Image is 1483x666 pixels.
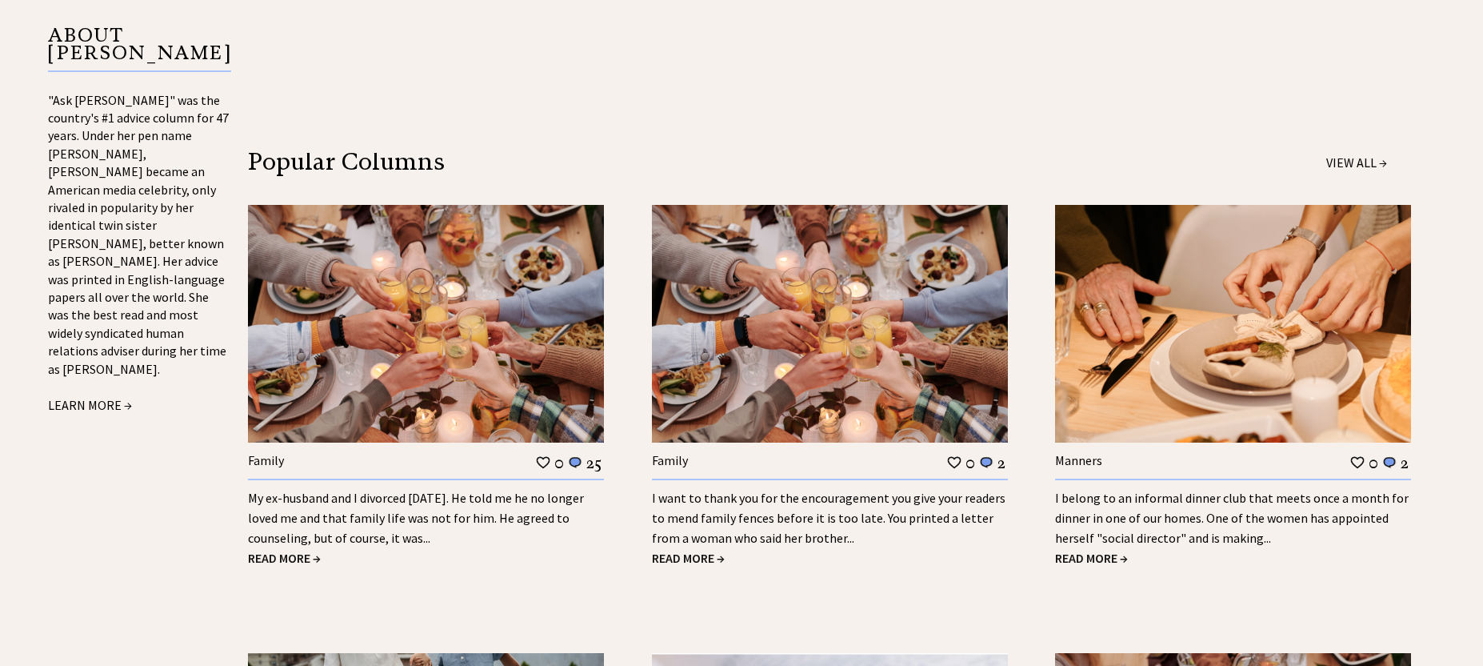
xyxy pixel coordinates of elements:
img: heart_outline%201.png [535,455,551,470]
img: message_round%201.png [1381,455,1397,470]
a: Family [652,452,688,468]
a: Manners [1055,452,1102,468]
a: READ MORE → [1055,550,1128,566]
img: family.jpg [248,205,604,443]
a: VIEW ALL → [1326,154,1387,171]
img: message_round%201.png [978,455,994,470]
a: READ MORE → [248,550,321,566]
td: 2 [1400,452,1409,473]
td: 0 [1368,452,1379,473]
td: 0 [965,452,976,473]
img: family.jpg [652,205,1008,443]
a: I want to thank you for the encouragement you give your readers to mend family fences before it i... [652,490,1005,546]
a: LEARN MORE → [48,397,132,413]
div: "Ask [PERSON_NAME]" was the country's #1 advice column for 47 years. Under her pen name [PERSON_N... [48,91,231,416]
a: Family [248,452,284,468]
td: 2 [997,452,1006,473]
td: 25 [586,452,602,473]
p: ABOUT [PERSON_NAME] [48,26,231,72]
img: heart_outline%201.png [946,455,962,470]
img: heart_outline%201.png [1349,455,1365,470]
a: I belong to an informal dinner club that meets once a month for dinner in one of our homes. One o... [1055,490,1409,546]
a: READ MORE → [652,550,725,566]
td: 0 [554,452,565,473]
img: manners.jpg [1055,205,1411,443]
img: message_round%201.png [567,455,583,470]
a: My ex-husband and I divorced [DATE]. He told me he no longer loved me and that family life was no... [248,490,584,546]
